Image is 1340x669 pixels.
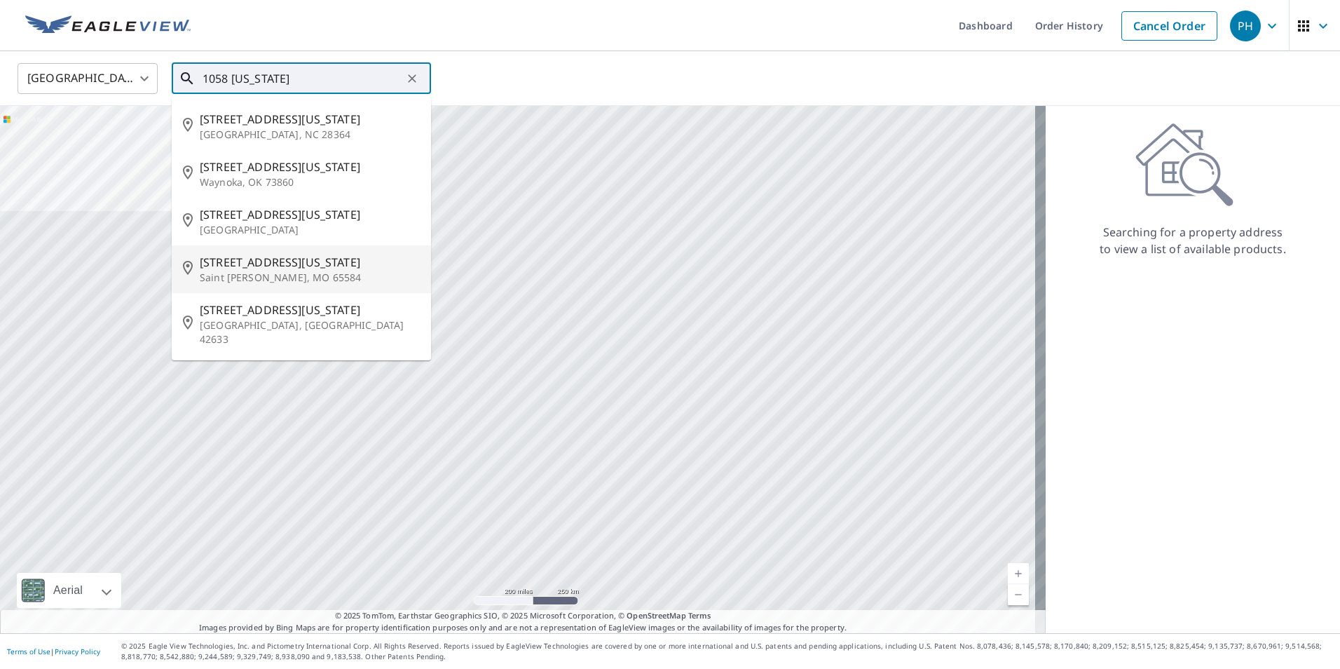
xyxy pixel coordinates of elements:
a: OpenStreetMap [627,610,685,621]
a: Cancel Order [1121,11,1217,41]
img: EV Logo [25,15,191,36]
p: [GEOGRAPHIC_DATA] [200,223,420,237]
p: Waynoka, OK 73860 [200,175,420,189]
div: PH [1230,11,1261,41]
p: [GEOGRAPHIC_DATA], NC 28364 [200,128,420,142]
p: [GEOGRAPHIC_DATA], [GEOGRAPHIC_DATA] 42633 [200,318,420,346]
a: Current Level 5, Zoom Out [1008,584,1029,605]
a: Current Level 5, Zoom In [1008,563,1029,584]
div: Aerial [17,573,121,608]
input: Search by address or latitude-longitude [203,59,402,98]
p: Searching for a property address to view a list of available products. [1099,224,1287,257]
a: Terms of Use [7,647,50,656]
span: [STREET_ADDRESS][US_STATE] [200,158,420,175]
a: Privacy Policy [55,647,100,656]
div: [GEOGRAPHIC_DATA] [18,59,158,98]
span: [STREET_ADDRESS][US_STATE] [200,254,420,271]
p: | [7,647,100,656]
div: Aerial [49,573,87,608]
a: Terms [688,610,711,621]
span: [STREET_ADDRESS][US_STATE] [200,206,420,223]
span: [STREET_ADDRESS][US_STATE] [200,302,420,318]
span: [STREET_ADDRESS][US_STATE] [200,111,420,128]
button: Clear [402,69,422,88]
span: © 2025 TomTom, Earthstar Geographics SIO, © 2025 Microsoft Corporation, © [335,610,711,622]
p: Saint [PERSON_NAME], MO 65584 [200,271,420,285]
p: © 2025 Eagle View Technologies, Inc. and Pictometry International Corp. All Rights Reserved. Repo... [121,641,1333,662]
